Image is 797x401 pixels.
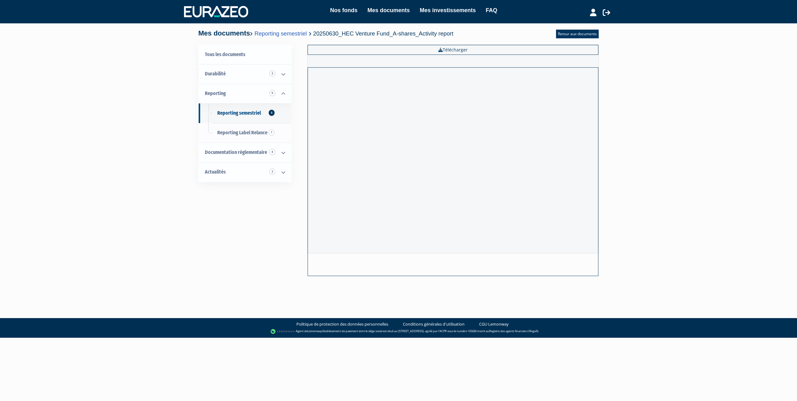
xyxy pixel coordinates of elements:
[479,321,509,327] a: CGU Lemonway
[269,129,275,136] span: 1
[313,30,453,37] span: 20250630_HEC Venture Fund_A-shares_Activity report
[367,6,410,15] a: Mes documents
[556,30,599,38] a: Retour aux documents
[199,64,291,84] a: Durabilité 3
[330,6,357,15] a: Nos fonds
[217,110,261,116] span: Reporting semestriel
[486,6,497,15] a: FAQ
[269,90,275,96] span: 9
[199,162,291,182] a: Actualités 3
[269,149,275,155] span: 4
[205,71,226,77] span: Durabilité
[271,328,295,335] img: logo-lemonway.png
[269,70,275,77] span: 3
[403,321,465,327] a: Conditions générales d'utilisation
[269,169,275,175] span: 3
[489,329,538,333] a: Registre des agents financiers (Regafi)
[205,169,226,175] span: Actualités
[269,110,275,116] span: 8
[199,123,291,143] a: Reporting Label Relance1
[199,84,291,103] a: Reporting 9
[205,90,226,96] span: Reporting
[254,30,307,37] a: Reporting semestriel
[308,45,598,55] a: Télécharger
[205,149,267,155] span: Documentation règlementaire
[199,143,291,162] a: Documentation règlementaire 4
[420,6,476,15] a: Mes investissements
[308,329,322,333] a: Lemonway
[296,321,388,327] a: Politique de protection des données personnelles
[217,130,267,136] span: Reporting Label Relance
[184,6,248,17] img: 1732889491-logotype_eurazeo_blanc_rvb.png
[6,328,791,335] div: - Agent de (établissement de paiement dont le siège social est situé au [STREET_ADDRESS], agréé p...
[199,103,291,123] a: Reporting semestriel8
[199,45,291,64] a: Tous les documents
[198,30,453,37] h4: Mes documents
